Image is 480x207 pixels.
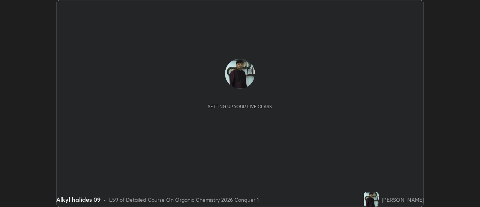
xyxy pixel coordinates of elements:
div: • [103,196,106,204]
div: L59 of Detailed Course On Organic Chemistry 2026 Conquer 1 [109,196,259,204]
div: [PERSON_NAME] [382,196,424,204]
div: Alkyl halides 09 [56,195,100,204]
img: 70a7b9c5bbf14792b649b16145bbeb89.jpg [225,59,255,89]
img: 70a7b9c5bbf14792b649b16145bbeb89.jpg [364,192,379,207]
div: Setting up your live class [208,104,272,109]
